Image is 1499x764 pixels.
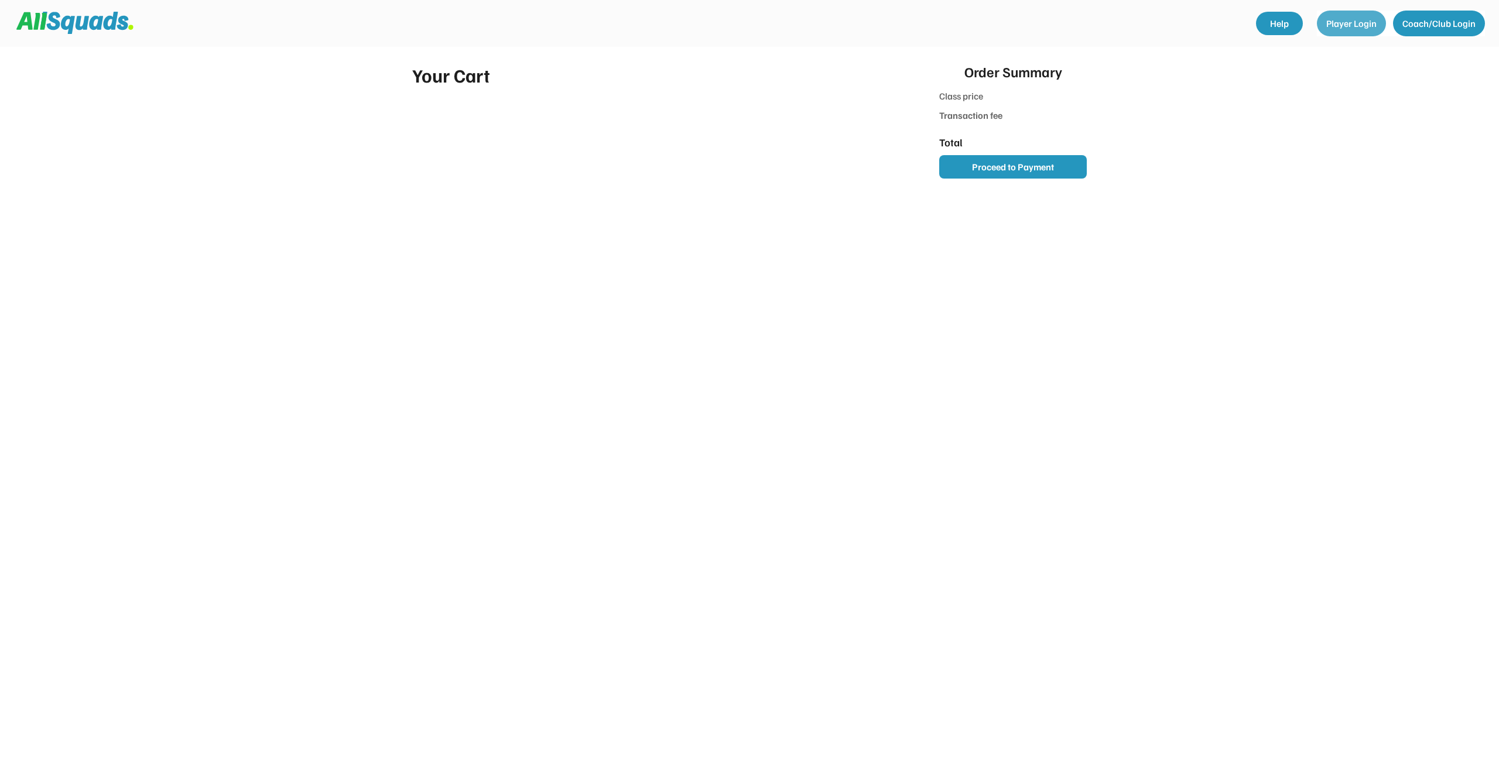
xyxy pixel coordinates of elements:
button: Proceed to Payment [939,155,1087,179]
div: Order Summary [964,61,1062,82]
a: Help [1256,12,1303,35]
button: Coach/Club Login [1393,11,1485,36]
div: Total [939,135,1004,150]
button: Player Login [1317,11,1386,36]
div: Your Cart [412,61,897,89]
div: Class price [939,89,1004,105]
div: Transaction fee [939,108,1004,122]
img: Squad%20Logo.svg [16,12,134,34]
